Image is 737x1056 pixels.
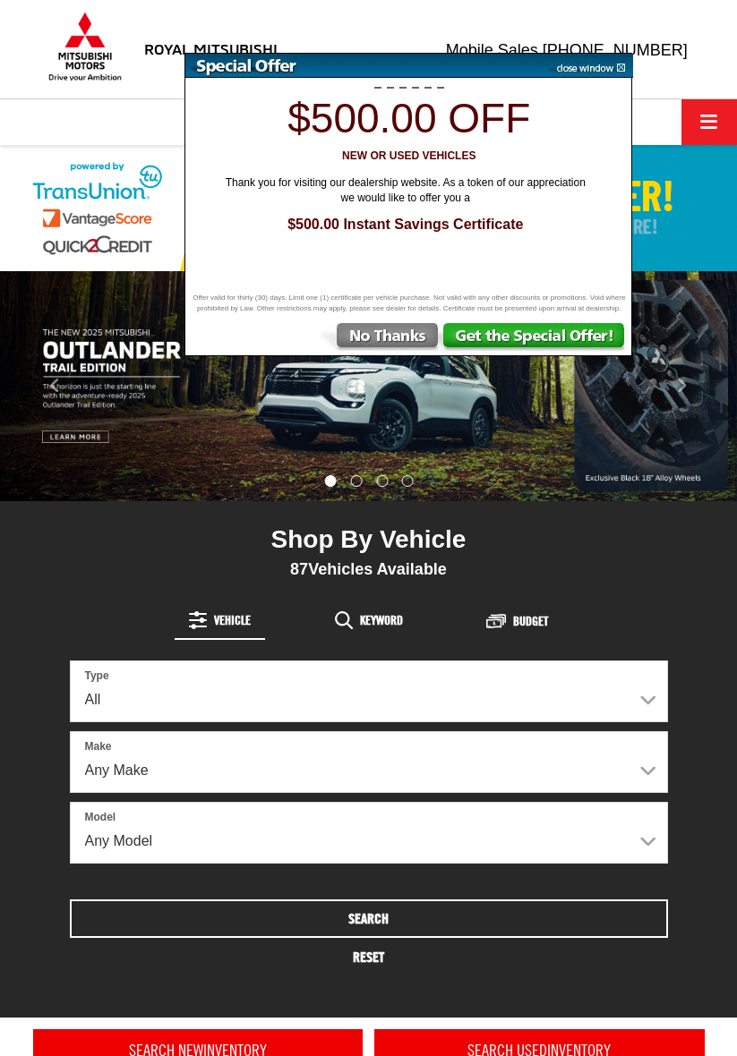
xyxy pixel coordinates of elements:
span: $500.00 Instant Savings Certificate [204,215,607,235]
img: Special Offer [185,54,544,78]
button: Click to view next picture. [627,307,737,465]
span: Vehicle [214,614,251,626]
label: Model [85,810,116,825]
div: Shop By Vehicle [70,524,668,559]
button: Search [70,899,668,938]
span: Budget [513,615,548,627]
button: Click to show site navigation [681,99,737,145]
img: No Thanks, Continue to Website [317,323,441,355]
img: Mitsubishi [45,12,125,81]
img: Get the Special Offer [441,323,631,355]
li: Go to slide number 1. [324,475,336,487]
li: Go to slide number 3. [376,475,388,487]
span: Offer valid for thirty (30) days. Limit one (1) certificate per vehicle purchase. Not valid with ... [190,293,629,314]
div: Vehicles Available [70,559,668,579]
h1: $500.00 off [195,96,623,141]
li: Go to slide number 2. [351,475,363,487]
span: Keyword [360,614,403,626]
span: [PHONE_NUMBER] [543,41,688,59]
button: Reset [70,938,668,976]
li: Go to slide number 4. [402,475,414,487]
h3: Royal Mitsubishi [144,40,278,57]
h3: New or Used Vehicles [195,150,623,162]
span: Mobile Sales [446,41,538,59]
img: close window [543,54,633,78]
span: Thank you for visiting our dealership website. As a token of our appreciation we would like to of... [213,175,598,206]
label: Make [85,739,112,754]
span: 87 [290,560,308,578]
label: Type [85,669,109,684]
